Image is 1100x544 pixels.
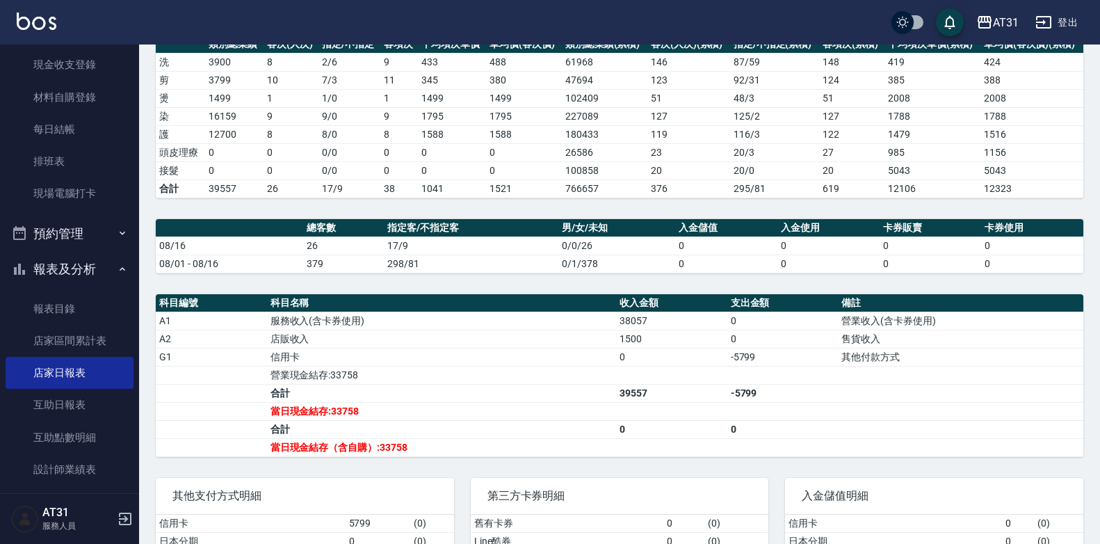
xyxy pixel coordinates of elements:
[6,422,134,454] a: 互助點數明細
[730,71,819,89] td: 92 / 31
[318,89,380,107] td: 1 / 0
[156,330,267,348] td: A2
[884,89,980,107] td: 2008
[205,107,264,125] td: 16159
[562,71,647,89] td: 47694
[303,219,384,237] th: 總客數
[730,143,819,161] td: 20 / 3
[616,294,727,312] th: 收入金額
[205,143,264,161] td: 0
[156,237,303,255] td: 08/16
[730,161,819,179] td: 20 / 0
[6,216,134,252] button: 預約管理
[727,330,839,348] td: 0
[838,294,1083,312] th: 備註
[156,312,267,330] td: A1
[380,107,418,125] td: 9
[264,161,318,179] td: 0
[6,454,134,486] a: 設計師業績表
[884,107,980,125] td: 1788
[819,179,884,198] td: 619
[663,515,704,533] td: 0
[727,312,839,330] td: 0
[647,89,730,107] td: 51
[418,53,486,71] td: 433
[17,13,56,30] img: Logo
[172,489,437,503] span: 其他支付方式明細
[1002,515,1034,533] td: 0
[6,486,134,518] a: 設計師日報表
[647,107,730,125] td: 127
[6,81,134,113] a: 材料自購登錄
[675,255,777,273] td: 0
[156,143,205,161] td: 頭皮理療
[562,89,647,107] td: 102409
[777,219,880,237] th: 入金使用
[410,515,453,533] td: ( 0 )
[156,35,1083,198] table: a dense table
[838,330,1083,348] td: 售貨收入
[156,348,267,366] td: G1
[730,53,819,71] td: 87 / 59
[727,420,839,438] td: 0
[205,53,264,71] td: 3900
[980,125,1083,143] td: 1516
[264,89,318,107] td: 1
[264,125,318,143] td: 8
[486,71,562,89] td: 380
[727,384,839,402] td: -5799
[318,125,380,143] td: 8 / 0
[418,179,486,198] td: 1041
[819,107,884,125] td: 127
[156,89,205,107] td: 燙
[318,161,380,179] td: 0 / 0
[558,255,676,273] td: 0/1/378
[616,330,727,348] td: 1500
[318,53,380,71] td: 2 / 6
[267,420,616,438] td: 合計
[380,89,418,107] td: 1
[980,143,1083,161] td: 1156
[264,71,318,89] td: 10
[156,515,346,533] td: 信用卡
[880,237,982,255] td: 0
[777,255,880,273] td: 0
[418,107,486,125] td: 1795
[384,219,558,237] th: 指定客/不指定客
[562,161,647,179] td: 100858
[980,71,1083,89] td: 388
[980,107,1083,125] td: 1788
[487,489,752,503] span: 第三方卡券明細
[884,71,980,89] td: 385
[264,107,318,125] td: 9
[156,125,205,143] td: 護
[819,143,884,161] td: 27
[264,143,318,161] td: 0
[1030,10,1083,35] button: 登出
[267,402,616,420] td: 當日現金結存:33758
[936,8,964,36] button: save
[562,53,647,71] td: 61968
[971,8,1024,37] button: AT31
[647,71,730,89] td: 123
[675,237,777,255] td: 0
[486,143,562,161] td: 0
[730,89,819,107] td: 48 / 3
[380,143,418,161] td: 0
[156,219,1083,273] table: a dense table
[980,179,1083,198] td: 12323
[562,107,647,125] td: 227089
[647,143,730,161] td: 23
[647,53,730,71] td: 146
[785,515,1001,533] td: 信用卡
[205,179,264,198] td: 39557
[6,145,134,177] a: 排班表
[562,143,647,161] td: 26586
[156,161,205,179] td: 接髮
[384,255,558,273] td: 298/81
[380,53,418,71] td: 9
[727,348,839,366] td: -5799
[558,219,676,237] th: 男/女/未知
[838,312,1083,330] td: 營業收入(含卡券使用)
[42,506,113,520] h5: AT31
